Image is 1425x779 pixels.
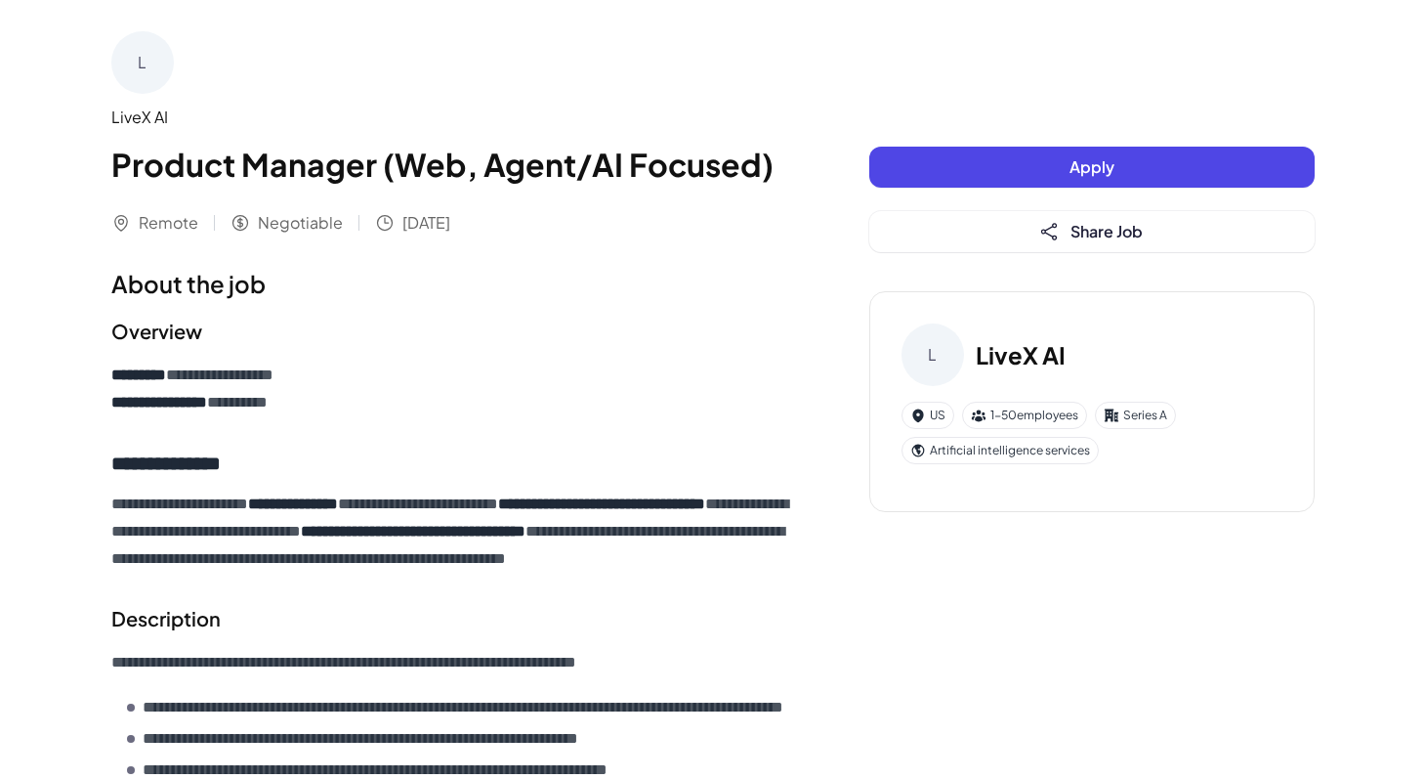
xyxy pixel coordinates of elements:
[111,266,791,301] h1: About the job
[139,211,198,235] span: Remote
[1069,156,1114,177] span: Apply
[901,402,954,429] div: US
[258,211,343,235] span: Negotiable
[869,211,1315,252] button: Share Job
[976,337,1066,372] h3: LiveX AI
[111,106,791,129] div: LiveX AI
[962,402,1087,429] div: 1-50 employees
[111,31,174,94] div: L
[901,437,1099,464] div: Artificial intelligence services
[111,141,791,188] h1: Product Manager (Web, Agent/AI Focused)
[1095,402,1176,429] div: Series A
[111,317,791,346] h2: Overview
[869,147,1315,188] button: Apply
[1070,221,1143,241] span: Share Job
[901,324,964,386] div: L
[111,604,791,633] h2: Description
[402,211,450,235] span: [DATE]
